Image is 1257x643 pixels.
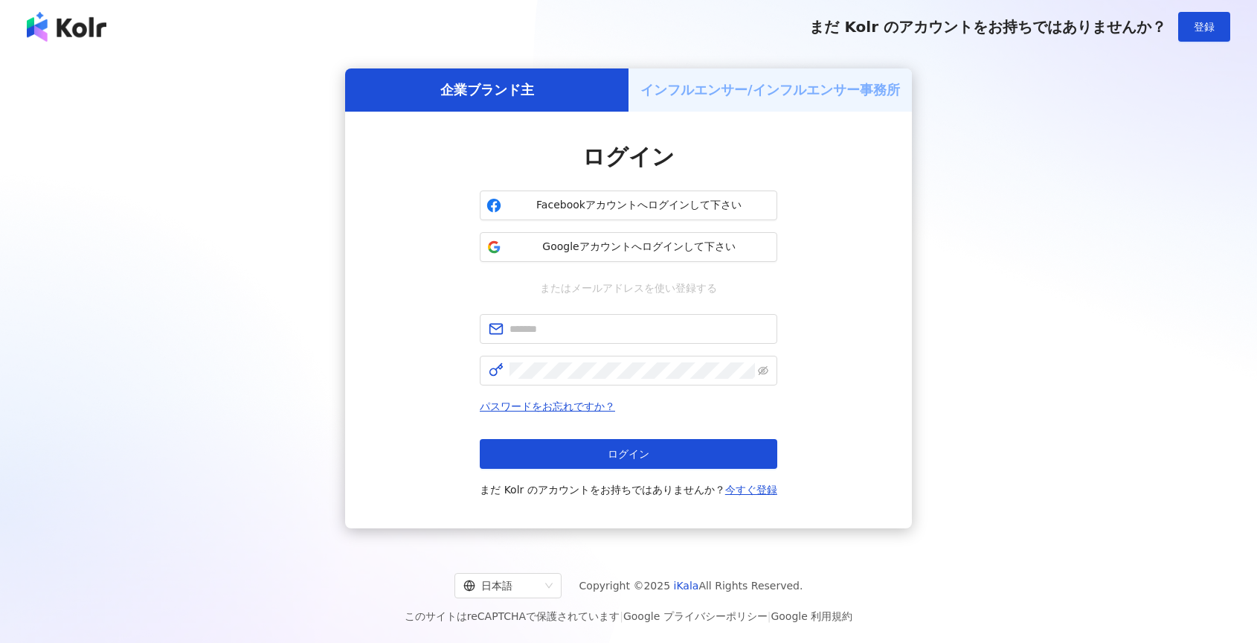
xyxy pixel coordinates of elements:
a: 今すぐ登録 [725,484,777,496]
div: 日本語 [463,574,539,598]
span: eye-invisible [758,365,768,376]
a: iKala [674,580,699,592]
button: 登録 [1178,12,1230,42]
button: Googleアカウントへログインして下さい [480,232,777,262]
span: またはメールアドレスを使い登録する [530,280,727,296]
span: | [620,610,623,622]
span: Googleアカウントへログインして下さい [507,240,771,255]
h5: 企業ブランド主 [440,80,534,99]
h5: インフルエンサー/インフルエンサー事務所 [640,80,900,99]
span: | [768,610,771,622]
span: まだ Kolr のアカウントをお持ちではありませんか？ [809,18,1166,36]
span: まだ Kolr のアカウントをお持ちではありませんか？ [480,481,777,499]
span: Facebookアカウントへログインして下さい [507,198,771,213]
span: ログイン [608,448,649,460]
button: Facebookアカウントへログインして下さい [480,191,777,220]
span: 登録 [1194,21,1215,33]
span: このサイトはreCAPTCHAで保護されています [405,607,853,625]
a: Google 利用規約 [771,610,852,622]
span: Copyright © 2025 All Rights Reserved. [579,577,803,595]
a: パスワードをお忘れですか？ [480,400,615,412]
a: Google プライバシーポリシー [623,610,768,622]
img: logo [27,12,106,42]
span: ログイン [582,144,675,170]
button: ログイン [480,439,777,469]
